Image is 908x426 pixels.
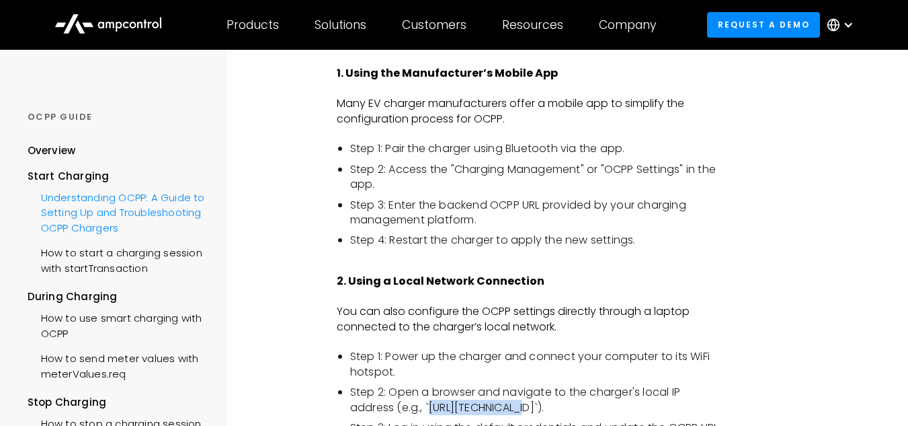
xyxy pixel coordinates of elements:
[599,17,657,32] div: Company
[28,289,209,304] div: During Charging
[226,17,279,32] div: Products
[502,17,563,32] div: Resources
[337,289,722,304] p: ‍
[28,143,76,168] a: Overview
[337,273,544,289] strong: 2. Using a Local Network Connection
[402,17,466,32] div: Customers
[28,395,209,410] div: Stop Charging
[337,304,722,334] p: You can also configure the OCPP settings directly through a laptop connected to the charger’s loc...
[350,141,722,156] li: Step 1: Pair the charger using Bluetooth via the app.
[350,349,722,380] li: Step 1: Power up the charger and connect your computer to its WiFi hotspot.
[28,169,209,184] div: Start Charging
[315,17,366,32] div: Solutions
[28,304,209,345] a: How to use smart charging with OCPP
[337,334,722,349] p: ‍
[28,239,209,279] a: How to start a charging session with startTransaction
[350,233,722,248] li: Step 4: Restart the charger to apply the new settings.
[28,184,209,239] a: Understanding OCPP: A Guide to Setting Up and Troubleshooting OCPP Chargers
[337,51,722,66] p: ‍
[350,385,722,415] li: Step 2: Open a browser and navigate to the charger's local IP address (e.g., `[URL][TECHNICAL_ID]`).
[337,127,722,141] p: ‍
[28,143,76,158] div: Overview
[707,12,820,37] a: Request a demo
[28,345,209,385] a: How to send meter values with meterValues.req
[350,198,722,228] li: Step 3: Enter the backend OCPP URL provided by your charging management platform.
[337,65,558,81] strong: 1. Using the Manufacturer’s Mobile App
[337,81,722,96] p: ‍
[337,96,722,127] p: Many EV charger manufacturers offer a mobile app to simplify the configuration process for OCPP.
[350,162,722,192] li: Step 2: Access the "Charging Management" or "OCPP Settings" in the app.
[28,111,209,123] div: OCPP GUIDE
[337,259,722,274] p: ‍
